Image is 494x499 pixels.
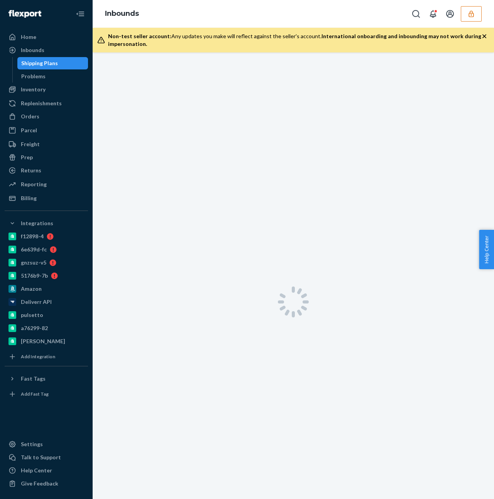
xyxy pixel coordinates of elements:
a: a76299-82 [5,322,88,334]
div: Give Feedback [21,480,58,487]
a: 5176b9-7b [5,270,88,282]
div: Settings [21,440,43,448]
a: Inbounds [105,9,139,18]
div: Reporting [21,180,47,188]
div: Freight [21,140,40,148]
div: 5176b9-7b [21,272,48,280]
div: Problems [21,72,46,80]
a: Home [5,31,88,43]
div: Inbounds [21,46,44,54]
a: [PERSON_NAME] [5,335,88,347]
div: f12898-4 [21,233,44,240]
div: Amazon [21,285,42,293]
button: Integrations [5,217,88,229]
img: Flexport logo [8,10,41,18]
div: Any updates you make will reflect against the seller's account. [108,32,482,48]
button: Open notifications [425,6,441,22]
div: [PERSON_NAME] [21,337,65,345]
a: Deliverr API [5,296,88,308]
div: Talk to Support [21,453,61,461]
a: Inventory [5,83,88,96]
a: Help Center [5,464,88,477]
div: gnzsuz-v5 [21,259,46,266]
a: Amazon [5,283,88,295]
div: Orders [21,113,39,120]
div: a76299-82 [21,324,48,332]
div: Home [21,33,36,41]
span: Non-test seller account: [108,33,171,39]
div: Returns [21,167,41,174]
a: Add Integration [5,351,88,363]
button: Close Navigation [73,6,88,22]
div: Parcel [21,126,37,134]
a: Billing [5,192,88,204]
a: f12898-4 [5,230,88,243]
a: Freight [5,138,88,150]
ol: breadcrumbs [99,3,145,25]
div: Add Integration [21,353,55,360]
a: gnzsuz-v5 [5,256,88,269]
a: Replenishments [5,97,88,110]
button: Help Center [479,230,494,269]
div: Replenishments [21,99,62,107]
a: Shipping Plans [17,57,88,69]
div: Prep [21,153,33,161]
a: pulsetto [5,309,88,321]
div: Billing [21,194,37,202]
div: Shipping Plans [21,59,58,67]
a: Add Fast Tag [5,388,88,400]
button: Open account menu [442,6,458,22]
a: Talk to Support [5,451,88,464]
a: Problems [17,70,88,83]
div: Help Center [21,467,52,474]
div: Inventory [21,86,46,93]
div: Add Fast Tag [21,391,49,397]
a: Orders [5,110,88,123]
a: Settings [5,438,88,450]
a: Reporting [5,178,88,190]
div: 6e639d-fc [21,246,47,253]
a: Prep [5,151,88,164]
div: Deliverr API [21,298,52,306]
a: Returns [5,164,88,177]
div: Integrations [21,219,53,227]
div: pulsetto [21,311,43,319]
a: 6e639d-fc [5,243,88,256]
button: Give Feedback [5,477,88,490]
a: Parcel [5,124,88,137]
button: Open Search Box [408,6,424,22]
button: Fast Tags [5,373,88,385]
div: Fast Tags [21,375,46,383]
a: Inbounds [5,44,88,56]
